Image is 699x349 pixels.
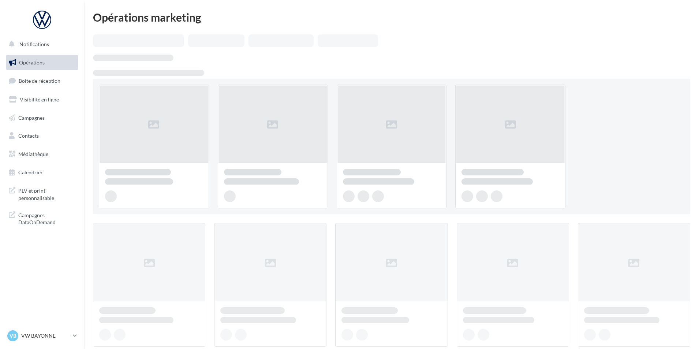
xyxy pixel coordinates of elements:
[19,41,49,47] span: Notifications
[18,169,43,175] span: Calendrier
[4,165,80,180] a: Calendrier
[18,151,48,157] span: Médiathèque
[18,186,75,201] span: PLV et print personnalisable
[4,183,80,204] a: PLV et print personnalisable
[18,114,45,120] span: Campagnes
[6,329,78,343] a: VB VW BAYONNE
[4,55,80,70] a: Opérations
[19,59,45,66] span: Opérations
[21,332,70,339] p: VW BAYONNE
[4,73,80,89] a: Boîte de réception
[4,146,80,162] a: Médiathèque
[10,332,16,339] span: VB
[4,207,80,229] a: Campagnes DataOnDemand
[93,12,690,23] div: Opérations marketing
[4,110,80,126] a: Campagnes
[19,78,60,84] span: Boîte de réception
[20,96,59,103] span: Visibilité en ligne
[4,92,80,107] a: Visibilité en ligne
[4,37,77,52] button: Notifications
[18,133,39,139] span: Contacts
[4,128,80,144] a: Contacts
[18,210,75,226] span: Campagnes DataOnDemand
